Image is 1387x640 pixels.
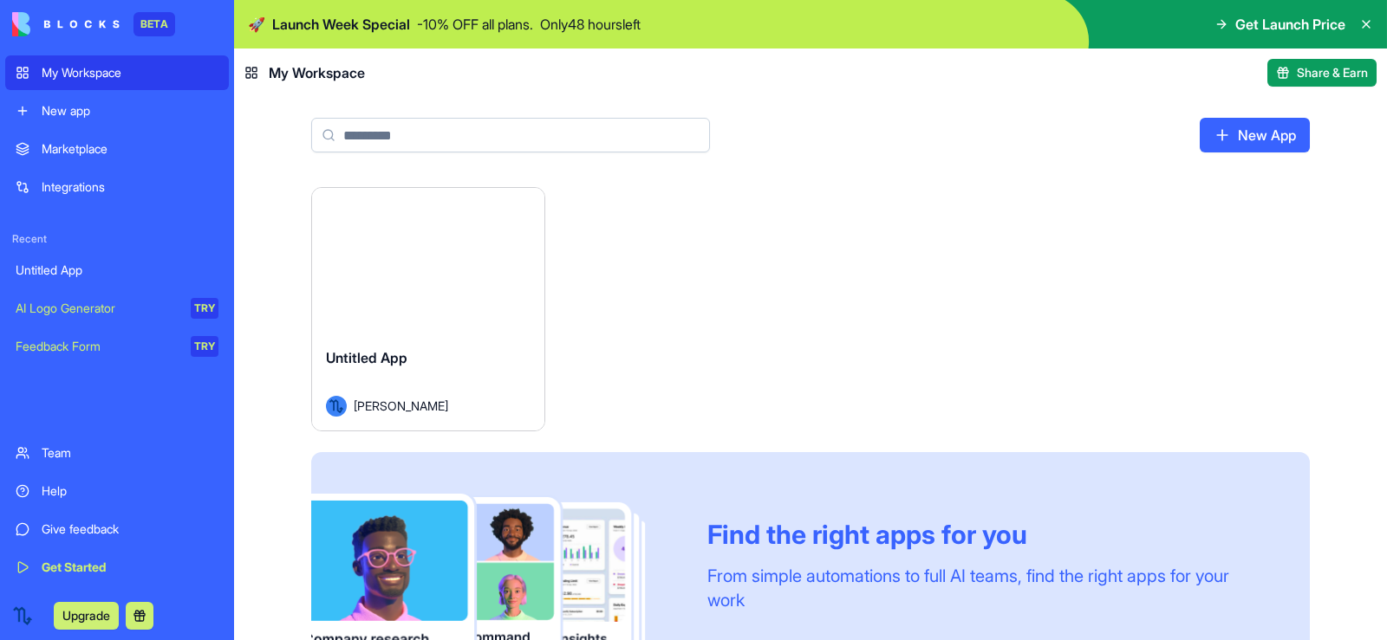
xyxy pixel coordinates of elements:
[16,338,179,355] div: Feedback Form
[269,62,365,83] span: My Workspace
[133,12,175,36] div: BETA
[42,482,218,500] div: Help
[311,187,545,431] a: Untitled AppAvatar[PERSON_NAME]
[1200,118,1310,152] a: New App
[42,444,218,462] div: Team
[5,132,229,166] a: Marketplace
[42,140,218,158] div: Marketplace
[5,550,229,585] a: Get Started
[5,474,229,508] a: Help
[354,397,448,415] span: [PERSON_NAME]
[1297,64,1368,81] span: Share & Earn
[191,298,218,319] div: TRY
[12,12,120,36] img: logo
[5,329,229,364] a: Feedback FormTRY
[54,606,119,624] a: Upgrade
[42,520,218,538] div: Give feedback
[42,102,218,120] div: New app
[1235,14,1345,35] span: Get Launch Price
[5,170,229,204] a: Integrations
[42,559,218,576] div: Get Started
[5,94,229,128] a: New app
[5,512,229,546] a: Give feedback
[272,14,410,35] span: Launch Week Special
[707,519,1268,550] div: Find the right apps for you
[16,262,218,279] div: Untitled App
[5,436,229,470] a: Team
[1267,59,1377,87] button: Share & Earn
[42,178,218,196] div: Integrations
[707,564,1268,612] div: From simple automations to full AI teams, find the right apps for your work
[540,14,641,35] p: Only 48 hours left
[417,14,533,35] p: - 10 % OFF all plans.
[5,232,229,246] span: Recent
[5,55,229,90] a: My Workspace
[191,336,218,357] div: TRY
[5,291,229,326] a: AI Logo GeneratorTRY
[248,14,265,35] span: 🚀
[9,602,36,630] img: ACg8ocIy8nMFQjTCXS9xBa-fpWg72KUMDhtb-gjCOFD7OtQuauM7CykbYA=s96-c
[12,12,175,36] a: BETA
[54,602,119,630] button: Upgrade
[16,300,179,317] div: AI Logo Generator
[42,64,218,81] div: My Workspace
[326,396,347,417] img: Avatar
[5,253,229,288] a: Untitled App
[326,349,407,366] span: Untitled App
